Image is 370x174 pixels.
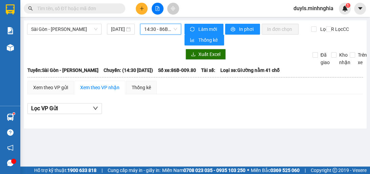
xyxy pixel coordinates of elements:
sup: 1 [346,3,350,8]
span: Hỗ trợ kỹ thuật: [34,167,96,174]
span: Trên xe [355,51,370,66]
span: In phơi [239,25,255,33]
span: Thống kê [198,36,219,44]
span: Lọc CC [332,25,350,33]
button: In đơn chọn [262,24,299,35]
button: bar-chartThống kê [184,35,224,45]
strong: 0708 023 035 - 0935 103 250 [183,168,245,173]
span: Sài Gòn - Phan Rí [31,24,97,34]
span: | [102,167,103,174]
div: Xem theo VP gửi [33,84,68,91]
span: Kho nhận [336,51,353,66]
span: Tài xế: [201,66,215,74]
span: Miền Nam [162,167,245,174]
span: plus [139,6,144,11]
sup: 1 [13,113,15,115]
span: search [28,6,33,11]
span: Làm mới [198,25,218,33]
span: download [191,52,196,57]
span: printer [231,27,236,32]
span: caret-down [357,5,363,12]
button: printerIn phơi [225,24,260,35]
span: Lọc VP Gửi [31,104,58,113]
span: Chuyến: (14:30 [DATE]) [104,66,153,74]
img: warehouse-icon [7,114,14,121]
img: logo-vxr [6,4,15,15]
b: Tuyến: Sài Gòn - [PERSON_NAME] [27,67,99,73]
span: file-add [155,6,160,11]
span: notification [7,144,14,151]
strong: 1900 633 818 [67,168,96,173]
button: Lọc VP Gửi [27,103,102,114]
input: Tìm tên, số ĐT hoặc mã đơn [37,5,117,12]
span: sync [190,27,196,32]
span: Đã giao [318,51,332,66]
div: Thống kê [132,84,151,91]
span: Miền Bắc [251,167,300,174]
span: down [93,105,98,111]
span: 1 [347,3,349,8]
img: icon-new-feature [342,5,348,12]
img: warehouse-icon [7,44,14,51]
img: solution-icon [7,27,14,34]
button: caret-down [354,3,366,15]
span: duyls.minhnghia [288,4,339,13]
span: ⚪️ [247,169,249,172]
div: Xem theo VP nhận [80,84,119,91]
span: Lọc CR [318,25,335,33]
span: | [305,167,306,174]
span: Cung cấp máy in - giấy in: [108,167,160,174]
input: 15/09/2025 [111,25,125,33]
span: bar-chart [190,38,196,43]
button: plus [136,3,148,15]
span: aim [171,6,175,11]
button: file-add [152,3,164,15]
span: Xuất Excel [198,51,220,58]
span: message [7,160,14,166]
button: aim [167,3,179,15]
button: syncLàm mới [184,24,223,35]
span: copyright [332,168,337,173]
span: Số xe: 86B-009.80 [158,66,196,74]
strong: 0369 525 060 [270,168,300,173]
span: 14:30 - 86B-009.80 [144,24,177,34]
span: question-circle [7,129,14,136]
button: downloadXuất Excel [186,49,226,60]
span: Loại xe: Giường nằm 41 chỗ [220,66,280,74]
